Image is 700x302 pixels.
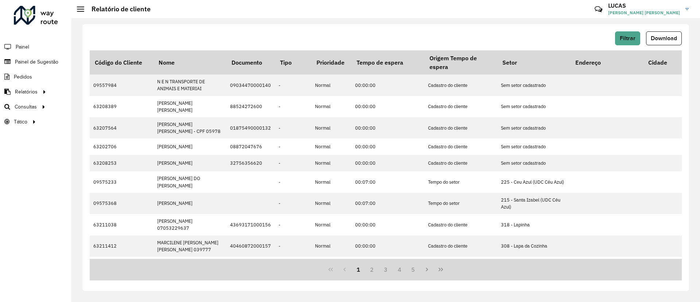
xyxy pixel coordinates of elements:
h3: LUCAS [608,2,680,9]
td: Normal [311,117,351,138]
td: 40460872000157 [226,236,275,257]
td: 09034470000140 [226,74,275,96]
td: Normal [311,171,351,192]
td: - [275,257,311,273]
td: Sem setor cadastrado [497,74,570,96]
td: [PERSON_NAME] 07053229637 [153,214,226,235]
td: - [275,138,311,155]
td: 09575368 [90,193,153,214]
td: MARCILENE [PERSON_NAME] [PERSON_NAME] 039777 [153,236,226,257]
button: Download [646,31,682,45]
td: Normal [311,138,351,155]
th: Prioridade [311,50,351,74]
td: 00:00:00 [351,257,424,273]
h2: Relatório de cliente [84,5,151,13]
td: Sem setor cadastrado [497,96,570,117]
td: 88524272600 [226,96,275,117]
td: 09575233 [90,171,153,192]
td: N E N TRANSPORTE DE ANIMAIS E MATERIAI [153,74,226,96]
th: Tipo [275,50,311,74]
td: 07939448000114 [226,257,275,273]
td: Normal [311,236,351,257]
th: Código do Cliente [90,50,153,74]
td: Tempo do setor [424,171,497,192]
td: Sem setor cadastrado [497,117,570,138]
td: Normal [311,155,351,171]
button: 1 [351,263,365,276]
td: [PERSON_NAME] DO [PERSON_NAME] [153,171,226,192]
td: Cadastro do cliente [424,236,497,257]
button: 2 [365,263,379,276]
button: Last Page [434,263,448,276]
span: Download [651,35,677,41]
td: Normal [311,257,351,273]
td: 00:00:00 [351,138,424,155]
td: Normal [311,193,351,214]
td: 63207816 [90,257,153,273]
a: Contato Rápido [591,1,606,17]
td: - [275,117,311,138]
span: Relatórios [15,88,38,96]
td: - [275,155,311,171]
td: 225 - Ceu Azul (UDC Céu Azul) [497,171,570,192]
td: - [275,236,311,257]
td: 63211038 [90,214,153,235]
td: 63208389 [90,96,153,117]
button: 4 [393,263,407,276]
span: [PERSON_NAME] [PERSON_NAME] [608,9,680,16]
button: 5 [407,263,420,276]
td: Normal [311,74,351,96]
td: 00:00:00 [351,155,424,171]
td: Cadastro do cliente [424,96,497,117]
td: [PERSON_NAME] [PERSON_NAME] [153,96,226,117]
td: 00:07:00 [351,193,424,214]
td: Normal [311,214,351,235]
td: 43693171000156 [226,214,275,235]
th: Origem Tempo de espera [424,50,497,74]
span: Pedidos [14,73,32,81]
button: Next Page [420,263,434,276]
td: Cadastro do cliente [424,257,497,273]
td: 00:00:00 [351,74,424,96]
td: Cadastro do cliente [424,155,497,171]
td: - [275,74,311,96]
td: 09557984 [90,74,153,96]
td: - [275,96,311,117]
td: Sem setor cadastrado [497,155,570,171]
span: Painel de Sugestão [15,58,58,66]
td: 00:00:00 [351,214,424,235]
td: 63208253 [90,155,153,171]
td: Cadastro do cliente [424,74,497,96]
th: Nome [153,50,226,74]
td: Sem setor cadastrado [497,138,570,155]
td: Cadastro do cliente [424,138,497,155]
th: Setor [497,50,570,74]
td: 00:00:00 [351,236,424,257]
th: Tempo de espera [351,50,424,74]
span: Filtrar [620,35,635,41]
td: 63211412 [90,236,153,257]
td: 00:00:00 [351,96,424,117]
td: [PERSON_NAME] [153,155,226,171]
td: 01875490000132 [226,117,275,138]
td: 312 - Vespasiano [497,257,570,273]
span: Consultas [15,103,37,111]
td: MASTER LANCHONETE LTDA [153,257,226,273]
td: - [275,193,311,214]
td: [PERSON_NAME] [PERSON_NAME] - CPF 05978 [153,117,226,138]
td: - [275,171,311,192]
td: [PERSON_NAME] [153,193,226,214]
td: 08872047676 [226,138,275,155]
td: - [275,214,311,235]
th: Endereço [570,50,643,74]
td: 308 - Lapa da Cozinha [497,236,570,257]
td: 215 - Santa Izabel (UDC Céu Azul) [497,193,570,214]
span: Tático [14,118,27,126]
button: Filtrar [615,31,640,45]
td: Cadastro do cliente [424,117,497,138]
th: Documento [226,50,275,74]
td: 63207564 [90,117,153,138]
td: 00:07:00 [351,171,424,192]
td: 318 - Lapinha [497,214,570,235]
td: 32756356620 [226,155,275,171]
